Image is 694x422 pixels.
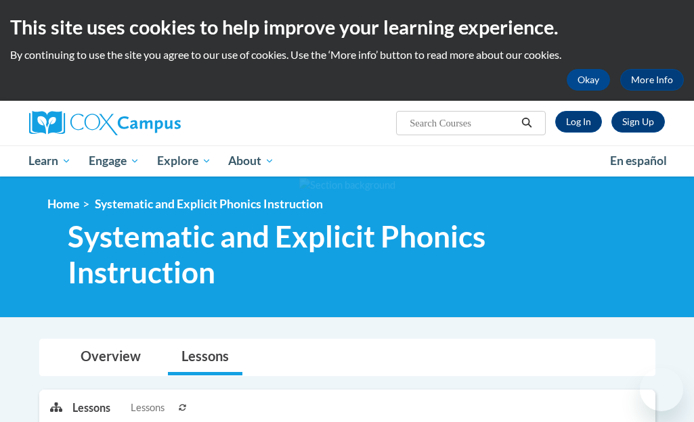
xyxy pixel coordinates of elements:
a: More Info [620,69,684,91]
span: Systematic and Explicit Phonics Instruction [95,197,323,211]
h2: This site uses cookies to help improve your learning experience. [10,14,684,41]
img: Section background [299,178,395,193]
span: En español [610,154,667,168]
span: Explore [157,153,211,169]
a: Register [611,111,665,133]
img: Cox Campus [29,111,181,135]
button: Okay [567,69,610,91]
span: Learn [28,153,71,169]
a: Home [47,197,79,211]
div: Main menu [19,145,676,177]
p: Lessons [72,400,110,415]
a: Engage [80,145,148,177]
button: Search [517,115,537,131]
span: About [228,153,274,169]
a: Learn [20,145,81,177]
a: About [219,145,283,177]
a: Log In [555,111,602,133]
span: Systematic and Explicit Phonics Instruction [68,218,525,290]
a: Cox Campus [29,111,227,135]
span: Lessons [131,400,165,415]
input: Search Courses [408,115,517,131]
iframe: Button to launch messaging window [640,368,683,411]
p: By continuing to use the site you agree to our use of cookies. Use the ‘More info’ button to read... [10,47,684,62]
a: Lessons [168,339,242,375]
a: Overview [67,339,154,375]
a: Explore [148,145,220,177]
a: En español [601,147,676,175]
span: Engage [89,153,139,169]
